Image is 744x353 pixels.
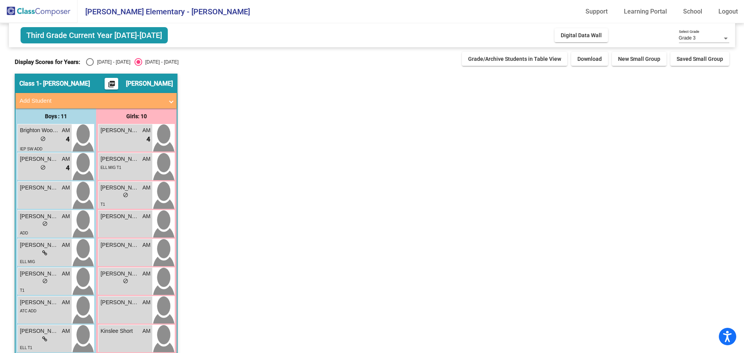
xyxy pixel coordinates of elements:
[677,5,708,18] a: School
[126,80,173,88] span: [PERSON_NAME]
[20,270,59,278] span: [PERSON_NAME]
[62,126,70,134] span: AM
[20,327,59,335] span: [PERSON_NAME]
[62,212,70,220] span: AM
[96,108,177,124] div: Girls: 10
[100,212,139,220] span: [PERSON_NAME]
[77,5,250,18] span: [PERSON_NAME] Elementary - [PERSON_NAME]
[462,52,567,66] button: Grade/Archive Students in Table View
[612,52,666,66] button: New Small Group
[94,59,130,65] div: [DATE] - [DATE]
[712,5,744,18] a: Logout
[100,327,139,335] span: Kinslee Short
[142,298,150,307] span: AM
[20,288,24,293] span: T1
[100,202,105,207] span: T1
[100,298,139,307] span: [PERSON_NAME]
[100,165,121,170] span: ELL MIG T1
[40,80,90,88] span: - [PERSON_NAME]
[561,32,602,38] span: Digital Data Wall
[142,155,150,163] span: AM
[86,58,178,66] mat-radio-group: Select an option
[142,327,150,335] span: AM
[142,270,150,278] span: AM
[579,5,614,18] a: Support
[105,78,118,90] button: Print Students Details
[20,155,59,163] span: [PERSON_NAME]
[21,27,168,43] span: Third Grade Current Year [DATE]-[DATE]
[100,126,139,134] span: [PERSON_NAME]
[100,184,139,192] span: [PERSON_NAME]
[100,270,139,278] span: [PERSON_NAME]
[20,298,59,307] span: [PERSON_NAME]
[555,28,608,42] button: Digital Data Wall
[62,241,70,249] span: AM
[40,136,46,141] span: do_not_disturb_alt
[618,5,673,18] a: Learning Portal
[20,241,59,249] span: [PERSON_NAME]
[142,212,150,220] span: AM
[100,241,139,249] span: [PERSON_NAME]
[577,56,602,62] span: Download
[571,52,608,66] button: Download
[123,192,128,198] span: do_not_disturb_alt
[20,260,35,264] span: ELL MIG
[677,56,723,62] span: Saved Small Group
[42,278,48,284] span: do_not_disturb_alt
[20,212,59,220] span: [PERSON_NAME]
[66,163,70,173] span: 4
[15,108,96,124] div: Boys : 11
[40,165,46,170] span: do_not_disturb_alt
[42,221,48,226] span: do_not_disturb_alt
[142,126,150,134] span: AM
[146,134,150,145] span: 4
[618,56,660,62] span: New Small Group
[19,80,40,88] span: Class 1
[62,270,70,278] span: AM
[123,278,128,284] span: do_not_disturb_alt
[20,126,59,134] span: Brighton Woodbury
[670,52,729,66] button: Saved Small Group
[62,155,70,163] span: AM
[62,327,70,335] span: AM
[62,184,70,192] span: AM
[142,184,150,192] span: AM
[468,56,561,62] span: Grade/Archive Students in Table View
[20,184,59,192] span: [PERSON_NAME]
[142,59,179,65] div: [DATE] - [DATE]
[100,155,139,163] span: [PERSON_NAME]
[20,231,28,235] span: ADD
[19,96,164,105] mat-panel-title: Add Student
[679,35,696,41] span: Grade 3
[142,241,150,249] span: AM
[15,59,80,65] span: Display Scores for Years:
[20,309,36,313] span: ATC ADD
[15,93,177,108] mat-expansion-panel-header: Add Student
[107,80,116,91] mat-icon: picture_as_pdf
[20,346,32,350] span: ELL T1
[62,298,70,307] span: AM
[66,134,70,145] span: 4
[20,147,42,151] span: IEP SW ADD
